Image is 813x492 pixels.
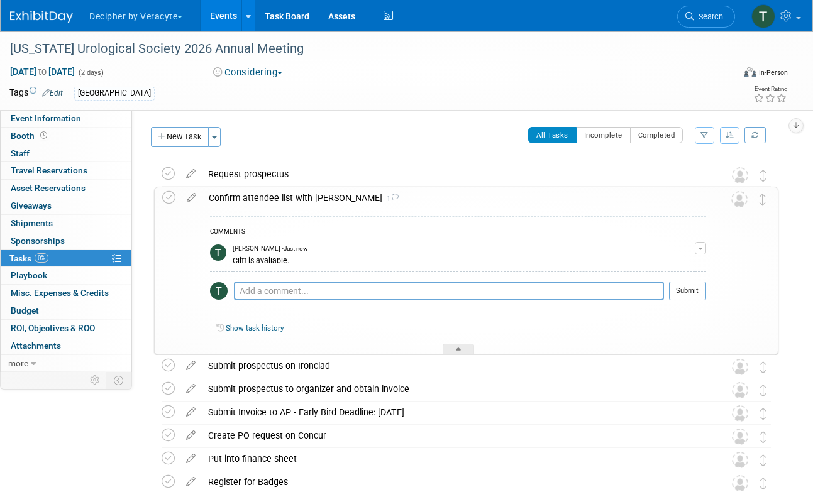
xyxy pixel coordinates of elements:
span: more [8,358,28,368]
img: ExhibitDay [10,11,73,23]
span: Booth [11,131,50,141]
i: Move task [760,478,766,489]
img: Format-Inperson.png [744,67,756,77]
a: edit [180,430,202,441]
a: ROI, Objectives & ROO [1,320,131,337]
td: Toggle Event Tabs [106,372,132,388]
a: edit [180,360,202,371]
a: Event Information [1,110,131,127]
span: Tasks [9,253,48,263]
span: Shipments [11,218,53,228]
span: Budget [11,305,39,315]
a: Show task history [226,324,284,332]
div: Create PO request on Concur [202,425,707,446]
span: Giveaways [11,200,52,210]
i: Move task [760,385,766,396]
a: Attachments [1,337,131,354]
a: Sponsorships [1,232,131,249]
a: Tasks0% [1,250,131,267]
a: more [1,355,131,372]
img: Unassigned [732,452,748,468]
a: Misc. Expenses & Credits [1,285,131,302]
div: Request prospectus [202,163,707,185]
button: All Tasks [528,127,577,143]
img: Unassigned [732,359,748,375]
span: to [36,67,48,77]
a: edit [180,453,202,464]
span: [DATE] [DATE] [9,66,75,77]
div: Confirm attendee list with [PERSON_NAME] [202,187,706,209]
img: Tony Alvarado [210,244,226,261]
a: edit [180,192,202,204]
i: Move task [760,361,766,373]
span: Misc. Expenses & Credits [11,288,109,298]
div: COMMENTS [210,226,706,239]
a: Shipments [1,215,131,232]
div: [GEOGRAPHIC_DATA] [74,87,155,100]
a: edit [180,407,202,418]
i: Move task [760,408,766,420]
a: Search [677,6,735,28]
span: 1 [382,195,399,203]
img: Unassigned [731,191,748,207]
i: Move task [760,454,766,466]
a: edit [180,476,202,488]
div: Submit prospectus on Ironclad [202,355,707,376]
span: Search [694,12,723,21]
div: Submit Invoice to AP - Early Bird Deadline: [DATE] [202,402,707,423]
span: Booth not reserved yet [38,131,50,140]
button: Considering [209,66,287,79]
div: [US_STATE] Urological Society 2026 Annual Meeting [6,38,721,60]
a: Booth [1,128,131,145]
div: Put into finance sheet [202,448,707,469]
span: [PERSON_NAME] - Just now [233,244,307,253]
img: Unassigned [732,475,748,491]
span: ROI, Objectives & ROO [11,323,95,333]
i: Move task [760,194,766,205]
span: Attachments [11,341,61,351]
span: Asset Reservations [11,183,86,193]
span: Event Information [11,113,81,123]
a: Giveaways [1,197,131,214]
img: Unassigned [732,405,748,422]
a: edit [180,383,202,395]
div: Cliff is available. [233,254,695,266]
img: Tony Alvarado [751,4,775,28]
button: New Task [151,127,209,147]
span: 0% [35,253,48,263]
a: Edit [42,89,63,97]
a: Staff [1,145,131,162]
span: Staff [11,148,30,158]
span: Sponsorships [11,236,65,246]
a: edit [180,168,202,180]
a: Refresh [744,127,766,143]
div: In-Person [758,68,788,77]
img: Unassigned [732,167,748,183]
button: Incomplete [576,127,631,143]
span: Playbook [11,270,47,280]
a: Playbook [1,267,131,284]
button: Completed [630,127,683,143]
div: Event Rating [753,86,787,92]
td: Personalize Event Tab Strip [84,372,106,388]
span: Travel Reservations [11,165,87,175]
a: Travel Reservations [1,162,131,179]
span: (2 days) [77,68,104,77]
div: Event Format [674,65,788,84]
a: Budget [1,302,131,319]
a: Asset Reservations [1,180,131,197]
i: Move task [760,170,766,182]
img: Unassigned [732,382,748,398]
td: Tags [9,86,63,101]
i: Move task [760,431,766,443]
button: Submit [669,282,706,300]
div: Submit prospectus to organizer and obtain invoice [202,378,707,400]
img: Tony Alvarado [210,282,228,300]
img: Unassigned [732,429,748,445]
